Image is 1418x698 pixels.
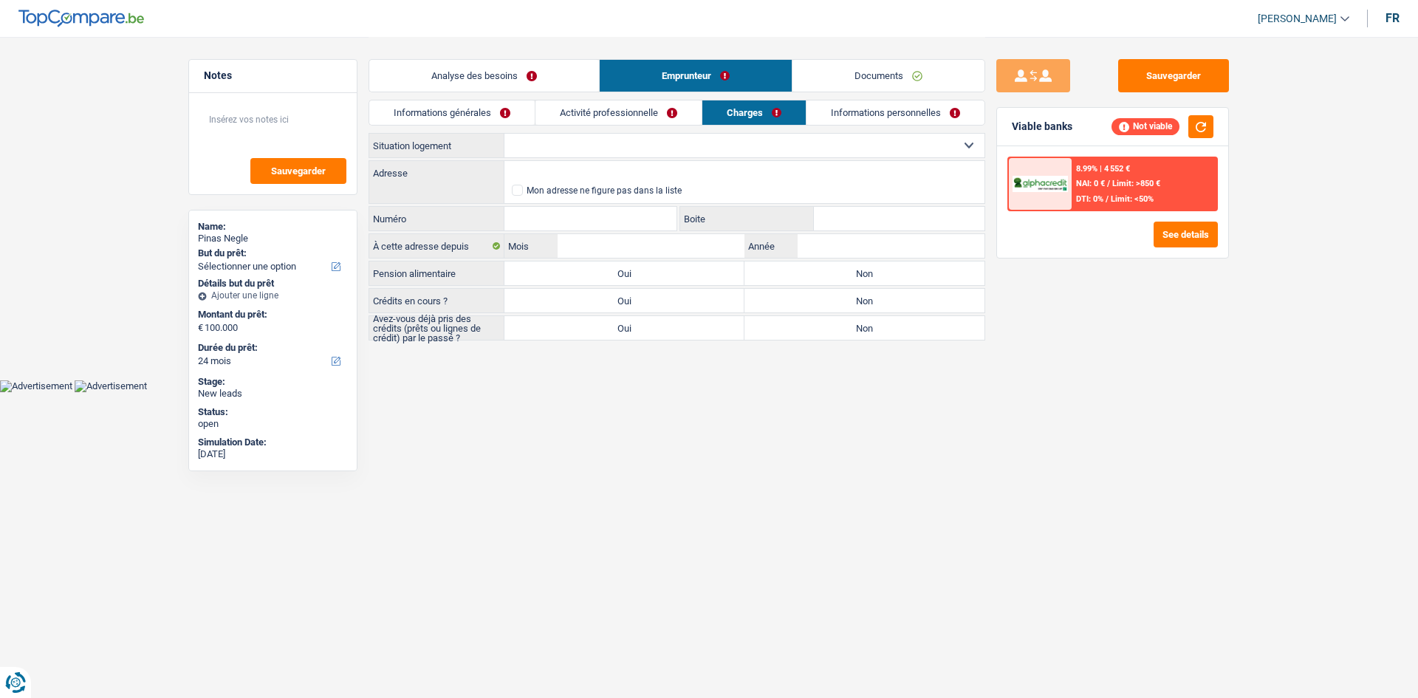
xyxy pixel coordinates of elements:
div: [DATE] [198,448,348,460]
label: À cette adresse depuis [369,234,504,258]
span: € [198,322,203,334]
img: Advertisement [75,380,147,392]
label: Oui [504,316,744,340]
span: Sauvegarder [271,166,326,176]
span: Limit: >850 € [1112,179,1160,188]
span: / [1106,194,1109,204]
label: Durée du prêt: [198,342,345,354]
div: Viable banks [1012,120,1072,133]
label: Mois [504,234,557,258]
label: Numéro [369,207,504,230]
button: Sauvegarder [1118,59,1229,92]
div: Not viable [1112,118,1179,134]
a: Informations personnelles [806,100,984,125]
label: Année [744,234,797,258]
label: Oui [504,289,744,312]
input: Sélectionnez votre adresse dans la barre de recherche [504,161,984,185]
a: Analyse des besoins [369,60,599,92]
label: Oui [504,261,744,285]
label: Adresse [369,161,504,185]
label: Pension alimentaire [369,261,504,285]
label: Non [744,289,984,312]
label: Situation logement [369,134,504,157]
div: open [198,418,348,430]
label: Montant du prêt: [198,309,345,321]
a: Emprunteur [600,60,792,92]
a: Documents [792,60,984,92]
div: Détails but du prêt [198,278,348,290]
button: Sauvegarder [250,158,346,184]
div: Simulation Date: [198,437,348,448]
label: Avez-vous déjà pris des crédits (prêts ou lignes de crédit) par le passé ? [369,316,504,340]
span: Limit: <50% [1111,194,1154,204]
div: Mon adresse ne figure pas dans la liste [527,186,682,195]
label: Boite [680,207,815,230]
span: DTI: 0% [1076,194,1103,204]
span: / [1107,179,1110,188]
div: Status: [198,406,348,418]
a: [PERSON_NAME] [1246,7,1349,31]
label: Crédits en cours ? [369,289,504,312]
button: See details [1154,222,1218,247]
a: Activité professionnelle [535,100,702,125]
h5: Notes [204,69,342,82]
input: AAAA [798,234,984,258]
a: Charges [702,100,806,125]
img: TopCompare Logo [18,10,144,27]
div: Name: [198,221,348,233]
label: Non [744,316,984,340]
a: Informations générales [369,100,535,125]
img: AlphaCredit [1013,176,1067,193]
div: fr [1386,11,1400,25]
div: Ajouter une ligne [198,290,348,301]
label: Non [744,261,984,285]
input: MM [558,234,744,258]
div: Stage: [198,376,348,388]
span: [PERSON_NAME] [1258,13,1337,25]
div: Pinas Negle [198,233,348,244]
label: But du prêt: [198,247,345,259]
div: New leads [198,388,348,400]
span: NAI: 0 € [1076,179,1105,188]
div: 8.99% | 4 552 € [1076,164,1130,174]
